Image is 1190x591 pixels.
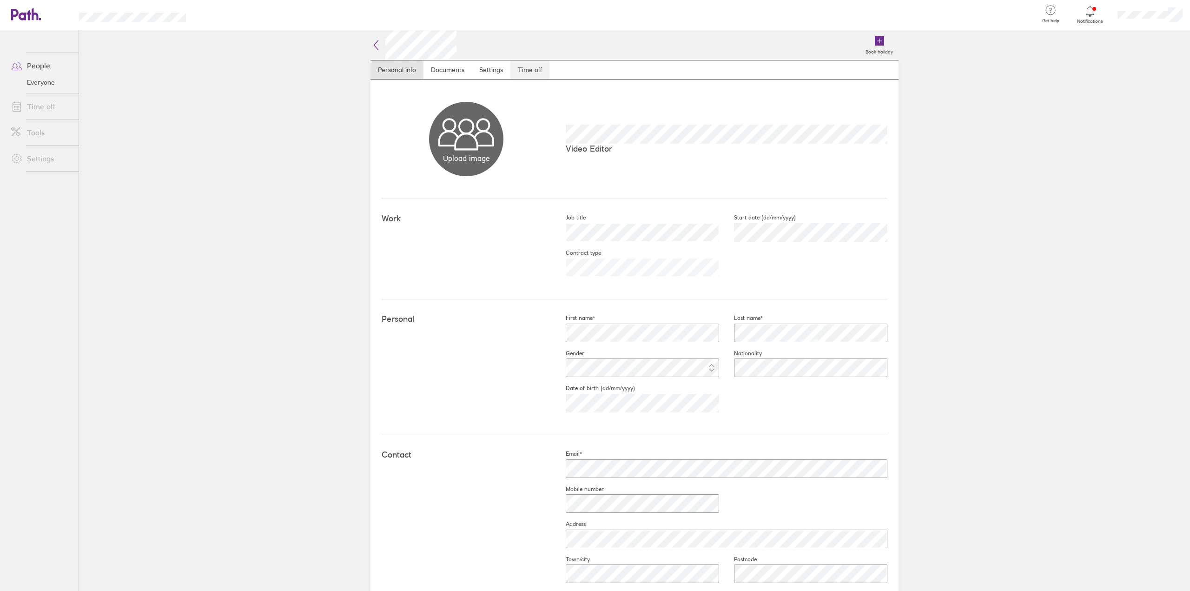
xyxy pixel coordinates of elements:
a: Settings [4,149,79,168]
label: Gender [551,350,584,357]
label: Book holiday [860,46,899,55]
label: First name* [551,314,595,322]
label: Mobile number [551,485,604,493]
a: People [4,56,79,75]
label: Email* [551,450,582,458]
a: Documents [423,60,472,79]
label: Nationality [719,350,762,357]
a: Everyone [4,75,79,90]
label: Town/city [551,556,590,563]
label: Start date (dd/mm/yyyy) [719,214,796,221]
label: Postcode [719,556,757,563]
span: Get help [1036,18,1066,24]
label: Last name* [719,314,763,322]
a: Time off [510,60,549,79]
a: Settings [472,60,510,79]
label: Contract type [551,249,601,257]
a: Notifications [1075,5,1105,24]
label: Date of birth (dd/mm/yyyy) [551,385,635,392]
a: Book holiday [860,30,899,60]
p: Video Editor [566,144,887,153]
label: Job title [551,214,586,221]
a: Personal info [370,60,423,79]
span: Notifications [1075,19,1105,24]
h4: Personal [382,314,551,324]
label: Address [551,520,586,528]
h4: Contact [382,450,551,460]
a: Tools [4,123,79,142]
a: Time off [4,97,79,116]
h4: Work [382,214,551,224]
